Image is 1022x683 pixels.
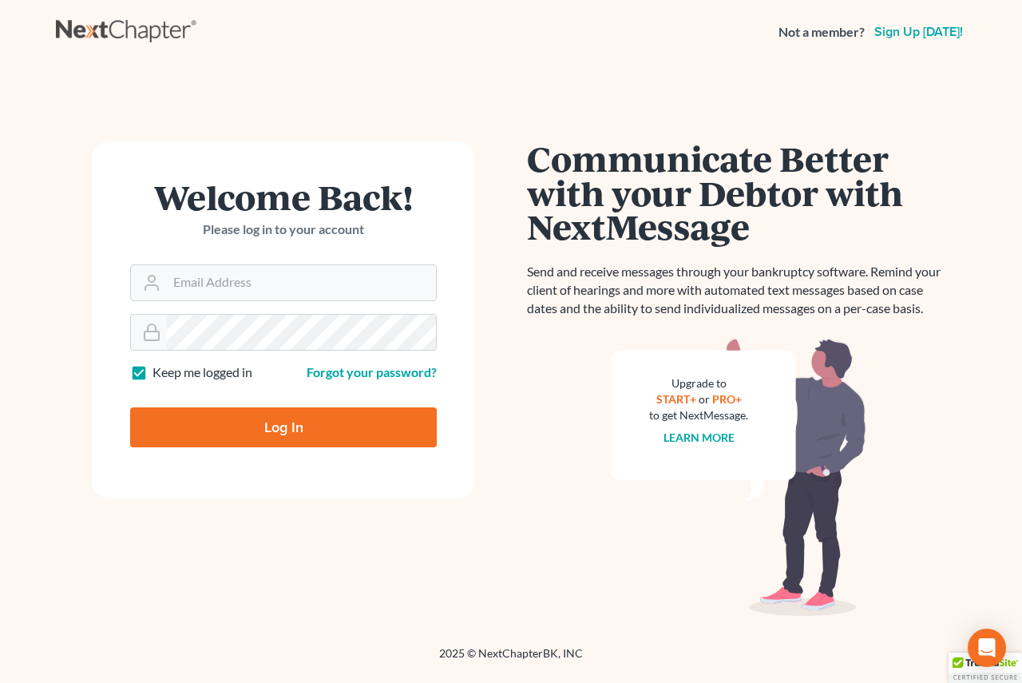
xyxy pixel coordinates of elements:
[968,629,1006,667] div: Open Intercom Messenger
[130,407,437,447] input: Log In
[611,337,866,617] img: nextmessage_bg-59042aed3d76b12b5cd301f8e5b87938c9018125f34e5fa2b7a6b67550977c72.svg
[167,265,436,300] input: Email Address
[871,26,966,38] a: Sign up [DATE]!
[153,363,252,382] label: Keep me logged in
[949,653,1022,683] div: TrustedSite Certified
[56,645,966,674] div: 2025 © NextChapterBK, INC
[527,263,950,318] p: Send and receive messages through your bankruptcy software. Remind your client of hearings and mo...
[664,431,735,444] a: Learn more
[130,220,437,239] p: Please log in to your account
[712,392,742,406] a: PRO+
[307,364,437,379] a: Forgot your password?
[649,375,748,391] div: Upgrade to
[130,180,437,214] h1: Welcome Back!
[656,392,696,406] a: START+
[527,141,950,244] h1: Communicate Better with your Debtor with NextMessage
[699,392,710,406] span: or
[649,407,748,423] div: to get NextMessage.
[778,23,865,42] strong: Not a member?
